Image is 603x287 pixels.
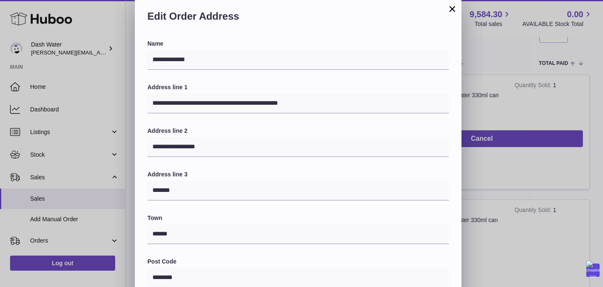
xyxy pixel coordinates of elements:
label: Address line 3 [147,171,449,178]
label: Name [147,40,449,48]
label: Town [147,214,449,222]
label: Address line 2 [147,127,449,135]
h2: Edit Order Address [147,10,449,27]
label: Post Code [147,258,449,266]
button: × [447,4,457,14]
label: Address line 1 [147,83,449,91]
